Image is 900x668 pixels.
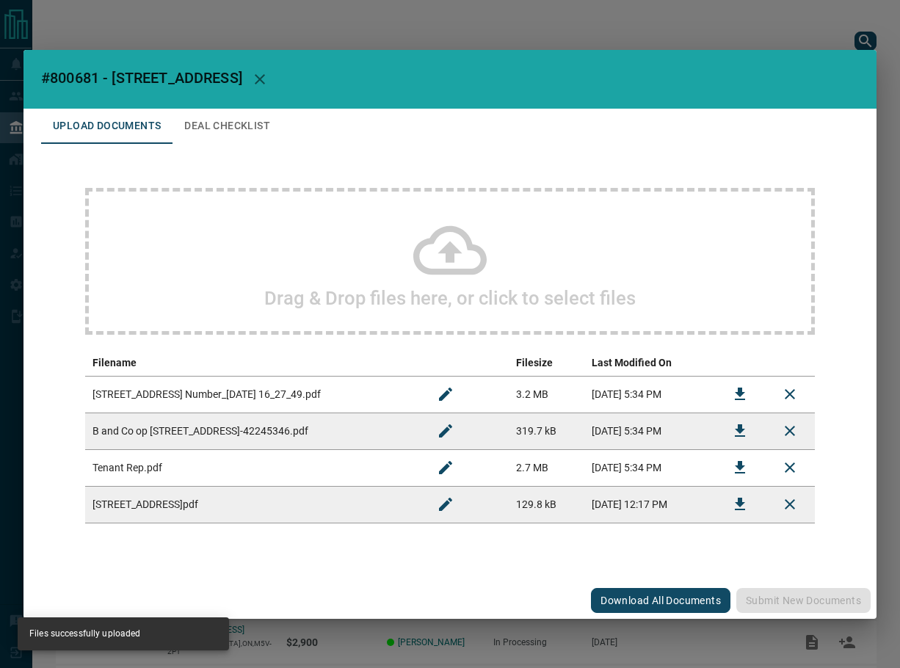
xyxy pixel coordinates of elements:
button: Remove File [772,487,808,522]
td: [DATE] 5:34 PM [584,449,715,486]
th: delete file action column [765,349,815,377]
td: 319.7 kB [509,413,584,449]
button: Rename [428,413,463,449]
td: [DATE] 5:34 PM [584,376,715,413]
td: [STREET_ADDRESS]pdf [85,486,421,523]
td: Tenant Rep.pdf [85,449,421,486]
td: B and Co op [STREET_ADDRESS]-42245346.pdf [85,413,421,449]
th: Filesize [509,349,584,377]
button: Download [722,413,758,449]
td: 129.8 kB [509,486,584,523]
div: Files successfully uploaded [29,622,140,646]
button: Remove File [772,377,808,412]
td: [DATE] 12:17 PM [584,486,715,523]
button: Upload Documents [41,109,173,144]
button: Rename [428,450,463,485]
th: download action column [715,349,765,377]
td: 3.2 MB [509,376,584,413]
button: Rename [428,487,463,522]
h2: Drag & Drop files here, or click to select files [264,287,636,309]
th: Last Modified On [584,349,715,377]
td: [DATE] 5:34 PM [584,413,715,449]
button: Rename [428,377,463,412]
button: Deal Checklist [173,109,282,144]
th: Filename [85,349,421,377]
button: Download [722,450,758,485]
button: Remove File [772,413,808,449]
button: Download [722,487,758,522]
th: edit column [421,349,509,377]
div: Drag & Drop files here, or click to select files [85,188,815,335]
button: Remove File [772,450,808,485]
td: [STREET_ADDRESS] Number_[DATE] 16_27_49.pdf [85,376,421,413]
span: #800681 - [STREET_ADDRESS] [41,69,242,87]
button: Download All Documents [591,588,730,613]
button: Download [722,377,758,412]
td: 2.7 MB [509,449,584,486]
